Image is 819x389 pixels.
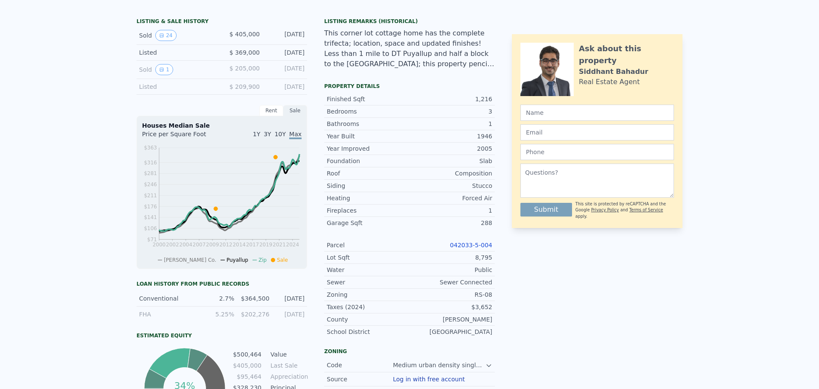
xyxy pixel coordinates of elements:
[258,257,267,263] span: Zip
[520,105,674,121] input: Name
[575,201,674,219] div: This site is protected by reCAPTCHA and the Google and apply.
[327,120,409,128] div: Bathrooms
[579,77,640,87] div: Real Estate Agent
[327,144,409,153] div: Year Improved
[629,208,663,212] a: Terms of Service
[139,30,215,41] div: Sold
[239,310,269,319] div: $202,276
[393,376,465,383] button: Log in with free account
[327,132,409,140] div: Year Built
[275,310,305,319] div: [DATE]
[409,278,492,287] div: Sewer Connected
[327,194,409,202] div: Heating
[142,121,302,130] div: Houses Median Sale
[144,181,157,187] tspan: $246
[204,294,234,303] div: 2.7%
[324,18,495,25] div: Listing Remarks (Historical)
[409,181,492,190] div: Stucco
[327,266,409,274] div: Water
[139,82,215,91] div: Listed
[409,266,492,274] div: Public
[239,294,269,303] div: $364,500
[139,310,199,319] div: FHA
[289,131,302,139] span: Max
[253,131,260,137] span: 1Y
[327,241,409,249] div: Parcel
[324,83,495,90] div: Property details
[327,107,409,116] div: Bedrooms
[204,310,234,319] div: 5.25%
[409,157,492,165] div: Slab
[246,242,259,248] tspan: 2017
[327,290,409,299] div: Zoning
[227,257,248,263] span: Puyallup
[144,170,157,176] tspan: $281
[393,361,485,369] div: Medium urban density single family residential zone
[144,204,157,210] tspan: $176
[283,105,307,116] div: Sale
[193,242,206,248] tspan: 2007
[269,350,307,359] td: Value
[232,372,262,381] td: $95,464
[267,48,305,57] div: [DATE]
[142,130,222,143] div: Price per Square Foot
[179,242,192,248] tspan: 2004
[409,107,492,116] div: 3
[219,242,232,248] tspan: 2012
[327,206,409,215] div: Fireplaces
[144,160,157,166] tspan: $316
[144,145,157,151] tspan: $363
[327,315,409,324] div: County
[232,350,262,359] td: $500,464
[324,348,495,355] div: Zoning
[275,131,286,137] span: 10Y
[327,219,409,227] div: Garage Sqft
[409,303,492,311] div: $3,652
[327,95,409,103] div: Finished Sqft
[164,257,216,263] span: [PERSON_NAME] Co.
[409,290,492,299] div: RS-08
[327,253,409,262] div: Lot Sqft
[275,294,305,303] div: [DATE]
[232,361,262,370] td: $405,000
[327,375,393,383] div: Source
[144,193,157,199] tspan: $211
[155,64,173,75] button: View historical data
[136,332,307,339] div: Estimated Equity
[139,64,215,75] div: Sold
[166,242,179,248] tspan: 2002
[591,208,619,212] a: Privacy Policy
[267,82,305,91] div: [DATE]
[277,257,288,263] span: Sale
[264,131,271,137] span: 3Y
[450,242,492,249] a: 042033-5-004
[136,281,307,287] div: Loan history from public records
[409,120,492,128] div: 1
[327,278,409,287] div: Sewer
[269,372,307,381] td: Appreciation
[206,242,219,248] tspan: 2009
[579,43,674,67] div: Ask about this property
[409,169,492,178] div: Composition
[409,206,492,215] div: 1
[144,225,157,231] tspan: $106
[327,169,409,178] div: Roof
[232,242,246,248] tspan: 2014
[409,328,492,336] div: [GEOGRAPHIC_DATA]
[229,83,260,90] span: $ 209,900
[324,28,495,69] div: This corner lot cottage home has the complete trifecta; location, space and updated finishes! Les...
[409,253,492,262] div: 8,795
[229,49,260,56] span: $ 369,000
[327,181,409,190] div: Siding
[259,242,273,248] tspan: 2019
[327,328,409,336] div: School District
[520,124,674,140] input: Email
[327,303,409,311] div: Taxes (2024)
[409,194,492,202] div: Forced Air
[409,95,492,103] div: 1,216
[409,144,492,153] div: 2005
[229,31,260,38] span: $ 405,000
[409,219,492,227] div: 288
[139,294,199,303] div: Conventional
[139,48,215,57] div: Listed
